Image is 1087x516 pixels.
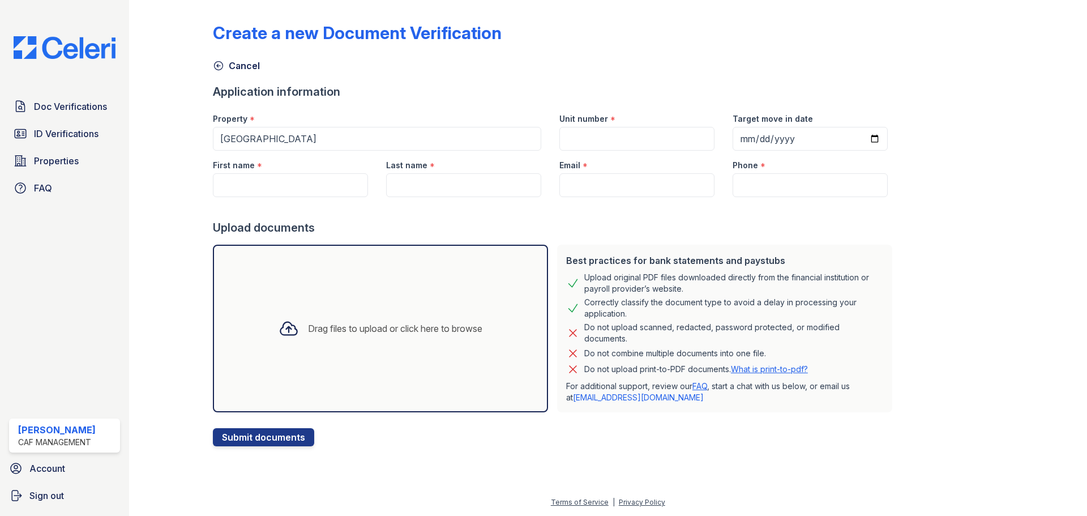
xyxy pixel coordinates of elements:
[573,393,704,402] a: [EMAIL_ADDRESS][DOMAIN_NAME]
[5,457,125,480] a: Account
[9,95,120,118] a: Doc Verifications
[213,113,247,125] label: Property
[213,160,255,171] label: First name
[18,437,96,448] div: CAF Management
[9,177,120,199] a: FAQ
[34,154,79,168] span: Properties
[213,220,897,236] div: Upload documents
[619,498,665,506] a: Privacy Policy
[733,160,758,171] label: Phone
[733,113,813,125] label: Target move in date
[5,36,125,59] img: CE_Logo_Blue-a8612792a0a2168367f1c8372b55b34899dd931a85d93a1a3d3e32e68fde9ad4.png
[731,364,808,374] a: What is print-to-pdf?
[18,423,96,437] div: [PERSON_NAME]
[584,272,883,295] div: Upload original PDF files downloaded directly from the financial institution or payroll provider’...
[213,84,897,100] div: Application information
[584,364,808,375] p: Do not upload print-to-PDF documents.
[584,322,883,344] div: Do not upload scanned, redacted, password protected, or modified documents.
[692,381,707,391] a: FAQ
[551,498,609,506] a: Terms of Service
[213,59,260,73] a: Cancel
[613,498,615,506] div: |
[34,181,52,195] span: FAQ
[34,127,99,140] span: ID Verifications
[559,160,580,171] label: Email
[584,347,766,360] div: Do not combine multiple documents into one file.
[566,254,883,267] div: Best practices for bank statements and paystubs
[5,484,125,507] a: Sign out
[29,489,64,502] span: Sign out
[29,462,65,475] span: Account
[566,381,883,403] p: For additional support, review our , start a chat with us below, or email us at
[9,122,120,145] a: ID Verifications
[213,23,502,43] div: Create a new Document Verification
[584,297,883,319] div: Correctly classify the document type to avoid a delay in processing your application.
[9,150,120,172] a: Properties
[559,113,608,125] label: Unit number
[34,100,107,113] span: Doc Verifications
[386,160,427,171] label: Last name
[308,322,482,335] div: Drag files to upload or click here to browse
[213,428,314,446] button: Submit documents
